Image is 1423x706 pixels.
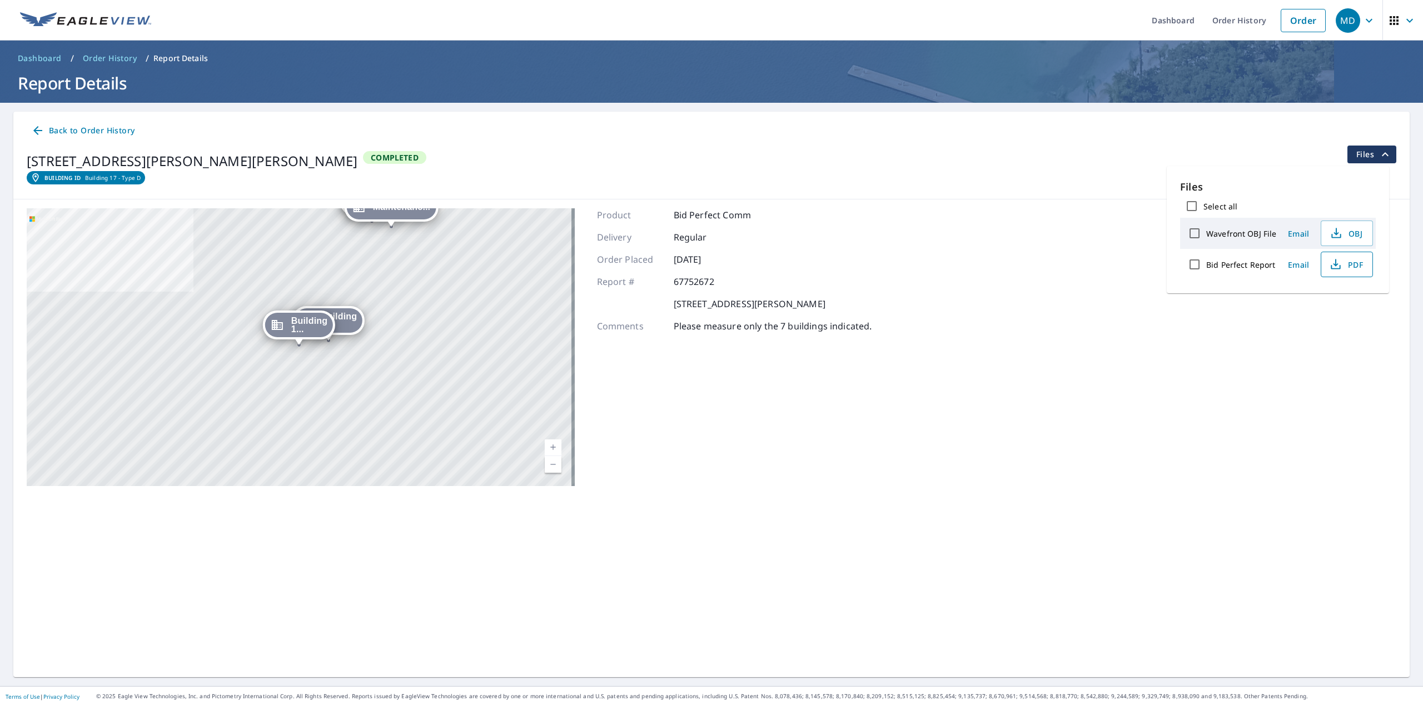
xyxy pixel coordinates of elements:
[674,231,740,244] p: Regular
[1281,9,1326,32] a: Order
[78,49,141,67] a: Order History
[1328,227,1364,240] span: OBJ
[1321,252,1373,277] button: PDF
[20,12,151,29] img: EV Logo
[1281,225,1316,242] button: Email
[373,203,431,211] span: Maintenanc...
[44,174,81,181] em: Building ID
[146,52,149,65] li: /
[27,171,145,184] a: Building IDBuilding 17 - Type D
[31,124,135,138] span: Back to Order History
[1281,256,1316,273] button: Email
[674,297,825,311] p: [STREET_ADDRESS][PERSON_NAME]
[674,253,740,266] p: [DATE]
[13,49,66,67] a: Dashboard
[1203,201,1237,212] label: Select all
[13,49,1410,67] nav: breadcrumb
[1347,146,1396,163] button: filesDropdownBtn-67752672
[1356,148,1392,161] span: Files
[1321,221,1373,246] button: OBJ
[321,312,357,329] span: Building #...
[291,317,327,333] span: Building 1...
[83,53,137,64] span: Order History
[96,692,1417,700] p: © 2025 Eagle View Technologies, Inc. and Pictometry International Corp. All Rights Reserved. Repo...
[263,311,335,345] div: Dropped pin, building Building 17 - Type D, Commercial property, 1440 E Mowry Dr Homestead, FL 33033
[13,72,1410,94] h1: Report Details
[43,693,79,700] a: Privacy Policy
[545,456,561,473] a: Current Level 17, Zoom Out
[674,275,740,288] p: 67752672
[364,152,425,163] span: Completed
[597,319,664,333] p: Comments
[597,253,664,266] p: Order Placed
[153,53,208,64] p: Report Details
[597,231,664,244] p: Delivery
[6,693,40,700] a: Terms of Use
[27,151,357,171] div: [STREET_ADDRESS][PERSON_NAME][PERSON_NAME]
[597,275,664,288] p: Report #
[1285,228,1312,239] span: Email
[674,319,872,333] p: Please measure only the 7 buildings indicated.
[1336,8,1360,33] div: MD
[1328,258,1364,271] span: PDF
[345,193,439,227] div: Dropped pin, building Maintenance, Commercial property, 1402 E Mowry Dr Homestead, FL 33033
[292,306,365,341] div: Dropped pin, building Building #19 - Type E, Commercial property, 1438 E Mowry Dr Homestead, FL 3...
[27,121,139,141] a: Back to Order History
[1206,228,1276,239] label: Wavefront OBJ File
[597,208,664,222] p: Product
[545,439,561,456] a: Current Level 17, Zoom In
[674,208,751,222] p: Bid Perfect Comm
[1285,259,1312,270] span: Email
[6,693,79,700] p: |
[1180,179,1376,194] p: Files
[18,53,62,64] span: Dashboard
[1206,259,1275,270] label: Bid Perfect Report
[71,52,74,65] li: /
